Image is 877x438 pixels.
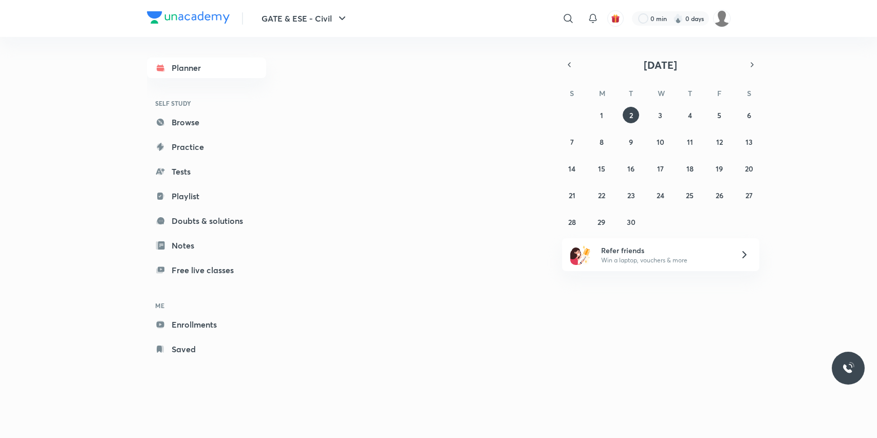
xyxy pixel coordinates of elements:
abbr: September 16, 2025 [627,164,635,174]
abbr: September 1, 2025 [600,110,603,120]
abbr: Friday [717,88,721,98]
button: September 19, 2025 [711,160,727,177]
abbr: September 13, 2025 [745,137,753,147]
a: Free live classes [147,260,266,280]
abbr: September 22, 2025 [598,191,605,200]
abbr: Tuesday [629,88,633,98]
button: September 7, 2025 [564,134,580,150]
abbr: September 4, 2025 [688,110,692,120]
abbr: September 25, 2025 [686,191,694,200]
button: September 15, 2025 [593,160,610,177]
button: September 23, 2025 [623,187,639,203]
abbr: September 20, 2025 [745,164,753,174]
a: Planner [147,58,266,78]
button: GATE & ESE - Civil [255,8,354,29]
abbr: September 6, 2025 [747,110,751,120]
p: Win a laptop, vouchers & more [601,256,727,265]
img: referral [570,244,591,265]
button: September 5, 2025 [711,107,727,123]
abbr: September 14, 2025 [568,164,575,174]
abbr: Saturday [747,88,751,98]
abbr: September 24, 2025 [657,191,664,200]
a: Browse [147,112,266,132]
h6: ME [147,297,266,314]
abbr: September 21, 2025 [569,191,575,200]
abbr: September 12, 2025 [716,137,723,147]
button: September 20, 2025 [741,160,757,177]
a: Tests [147,161,266,182]
abbr: Sunday [570,88,574,98]
a: Notes [147,235,266,256]
button: September 17, 2025 [652,160,668,177]
abbr: September 28, 2025 [568,217,576,227]
button: September 14, 2025 [564,160,580,177]
h6: SELF STUDY [147,94,266,112]
button: September 8, 2025 [593,134,610,150]
abbr: September 27, 2025 [745,191,753,200]
img: Gungli takot [713,10,731,27]
abbr: Thursday [688,88,692,98]
button: September 6, 2025 [741,107,757,123]
abbr: September 8, 2025 [600,137,604,147]
abbr: September 17, 2025 [657,164,664,174]
abbr: September 15, 2025 [598,164,605,174]
span: [DATE] [644,58,677,72]
abbr: September 19, 2025 [716,164,723,174]
a: Company Logo [147,11,230,26]
button: September 30, 2025 [623,214,639,230]
abbr: September 18, 2025 [686,164,694,174]
abbr: September 11, 2025 [687,137,693,147]
button: September 21, 2025 [564,187,580,203]
a: Playlist [147,186,266,206]
button: September 22, 2025 [593,187,610,203]
button: September 28, 2025 [564,214,580,230]
abbr: Wednesday [658,88,665,98]
button: September 29, 2025 [593,214,610,230]
abbr: September 7, 2025 [570,137,574,147]
button: September 24, 2025 [652,187,668,203]
img: ttu [842,362,854,374]
button: September 18, 2025 [682,160,698,177]
button: September 11, 2025 [682,134,698,150]
a: Doubts & solutions [147,211,266,231]
button: avatar [607,10,624,27]
button: September 10, 2025 [652,134,668,150]
a: Saved [147,339,266,359]
button: September 13, 2025 [741,134,757,150]
button: September 16, 2025 [623,160,639,177]
abbr: September 30, 2025 [627,217,636,227]
abbr: September 3, 2025 [658,110,662,120]
button: [DATE] [576,58,745,72]
abbr: September 29, 2025 [598,217,605,227]
img: avatar [611,14,620,23]
abbr: September 5, 2025 [717,110,721,120]
abbr: September 23, 2025 [627,191,635,200]
img: streak [673,13,683,24]
button: September 25, 2025 [682,187,698,203]
abbr: Monday [599,88,605,98]
abbr: September 2, 2025 [629,110,633,120]
button: September 27, 2025 [741,187,757,203]
abbr: September 26, 2025 [716,191,723,200]
abbr: September 10, 2025 [657,137,664,147]
button: September 9, 2025 [623,134,639,150]
button: September 2, 2025 [623,107,639,123]
img: Company Logo [147,11,230,24]
a: Practice [147,137,266,157]
button: September 1, 2025 [593,107,610,123]
button: September 12, 2025 [711,134,727,150]
button: September 3, 2025 [652,107,668,123]
button: September 26, 2025 [711,187,727,203]
button: September 4, 2025 [682,107,698,123]
abbr: September 9, 2025 [629,137,633,147]
h6: Refer friends [601,245,727,256]
a: Enrollments [147,314,266,335]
